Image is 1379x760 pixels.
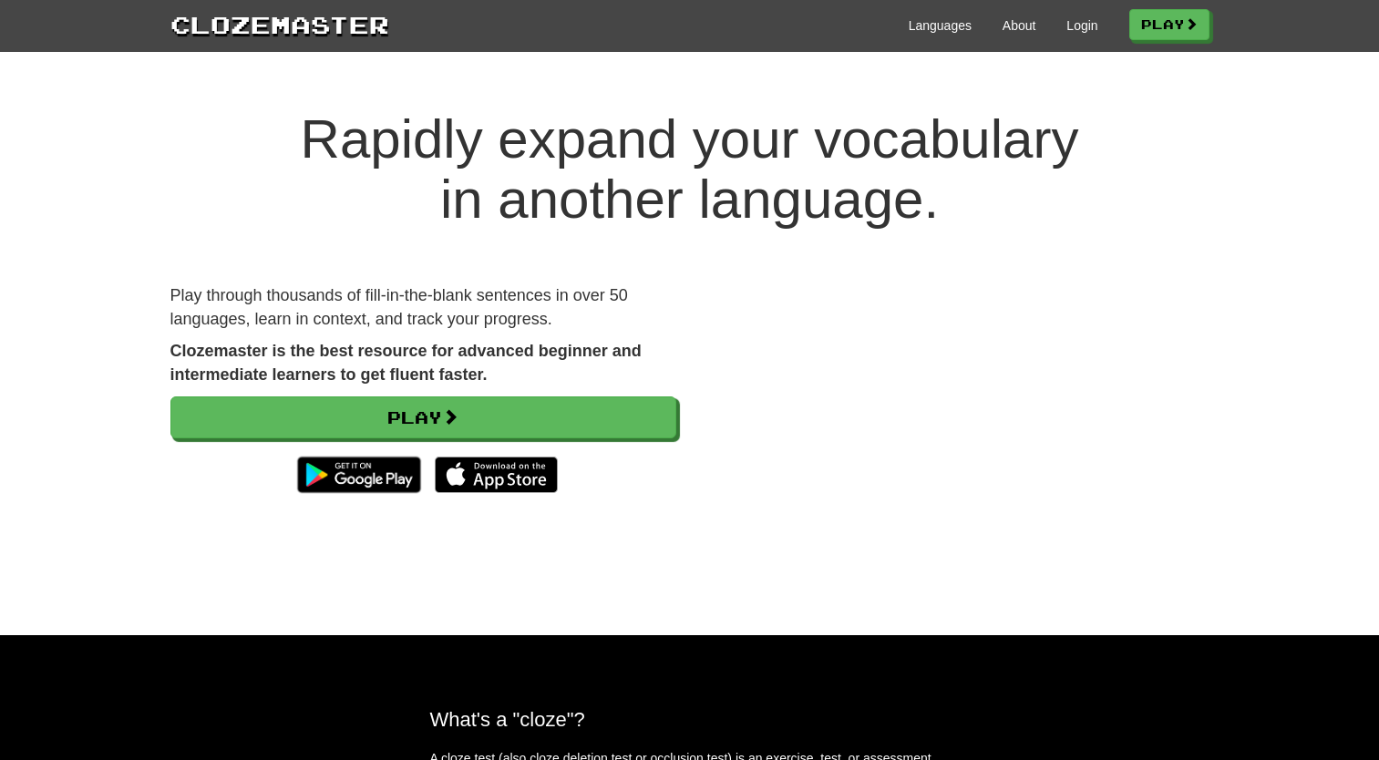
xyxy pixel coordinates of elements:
[1129,9,1209,40] a: Play
[430,708,950,731] h2: What's a "cloze"?
[435,457,558,493] img: Download_on_the_App_Store_Badge_US-UK_135x40-25178aeef6eb6b83b96f5f2d004eda3bffbb37122de64afbaef7...
[1003,16,1036,35] a: About
[288,447,429,502] img: Get it on Google Play
[1066,16,1097,35] a: Login
[170,7,389,41] a: Clozemaster
[170,284,676,331] p: Play through thousands of fill-in-the-blank sentences in over 50 languages, learn in context, and...
[170,342,642,384] strong: Clozemaster is the best resource for advanced beginner and intermediate learners to get fluent fa...
[170,396,676,438] a: Play
[909,16,972,35] a: Languages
